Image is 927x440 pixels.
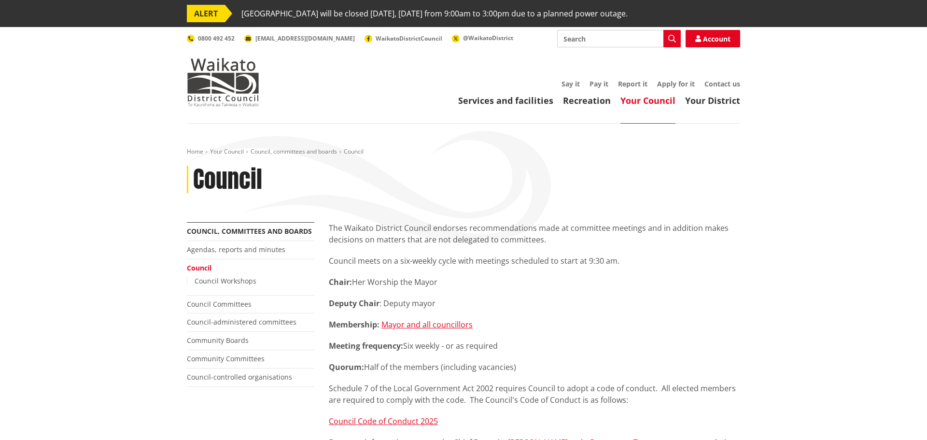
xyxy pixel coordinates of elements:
a: Say it [562,79,580,88]
span: WaikatoDistrictCouncil [376,34,442,43]
a: Council [187,263,211,272]
a: Your Council [210,147,244,156]
a: Council, committees and boards [187,227,312,236]
strong: Chair: [329,277,352,287]
a: Council Code of Conduct 2025 [329,416,438,426]
a: Pay it [590,79,608,88]
span: @WaikatoDistrict [463,34,513,42]
a: Agendas, reports and minutes [187,245,285,254]
p: Six weekly - or as required [329,340,740,352]
span: ALERT [187,5,225,22]
span: [EMAIL_ADDRESS][DOMAIN_NAME] [255,34,355,43]
a: Recreation [563,95,611,106]
span: Council [344,147,364,156]
strong: Membership: [329,319,379,330]
a: Council Committees [187,299,252,309]
a: Mayor and all councillors [381,319,473,330]
a: @WaikatoDistrict [452,34,513,42]
span: [GEOGRAPHIC_DATA] will be closed [DATE], [DATE] from 9:00am to 3:00pm due to a planned power outage. [241,5,628,22]
a: Community Committees [187,354,265,363]
a: Home [187,147,203,156]
a: Your District [685,95,740,106]
p: Half of the members (including vacancies) [329,361,740,373]
img: Waikato District Council - Te Kaunihera aa Takiwaa o Waikato [187,58,259,106]
a: 0800 492 452 [187,34,235,43]
input: Search input [557,30,681,47]
a: WaikatoDistrictCouncil [365,34,442,43]
a: Apply for it [657,79,695,88]
a: [EMAIL_ADDRESS][DOMAIN_NAME] [244,34,355,43]
strong: Meeting frequency: [329,341,403,351]
p: Council meets on a six-weekly cycle with meetings scheduled to start at 9:30 am. [329,255,740,267]
a: Community Boards [187,336,249,345]
a: Council, committees and boards [251,147,337,156]
a: Your Council [620,95,675,106]
a: Contact us [704,79,740,88]
span: 0800 492 452 [198,34,235,43]
p: The Waikato District Council endorses recommendations made at committee meetings and in addition ... [329,222,740,245]
a: Services and facilities [458,95,553,106]
a: Council Workshops [195,276,256,285]
a: Council-administered committees [187,317,296,326]
a: Account [686,30,740,47]
strong: Deputy Chair [329,298,379,309]
p: Schedule 7 of the Local Government Act 2002 requires Council to adopt a code of conduct. All elec... [329,383,740,406]
h1: Council [193,166,262,194]
strong: Quorum: [329,362,364,372]
p: : Deputy mayor [329,298,740,309]
p: Her Worship the Mayor [329,276,740,288]
a: Council-controlled organisations [187,372,292,382]
a: Report it [618,79,647,88]
nav: breadcrumb [187,148,740,156]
